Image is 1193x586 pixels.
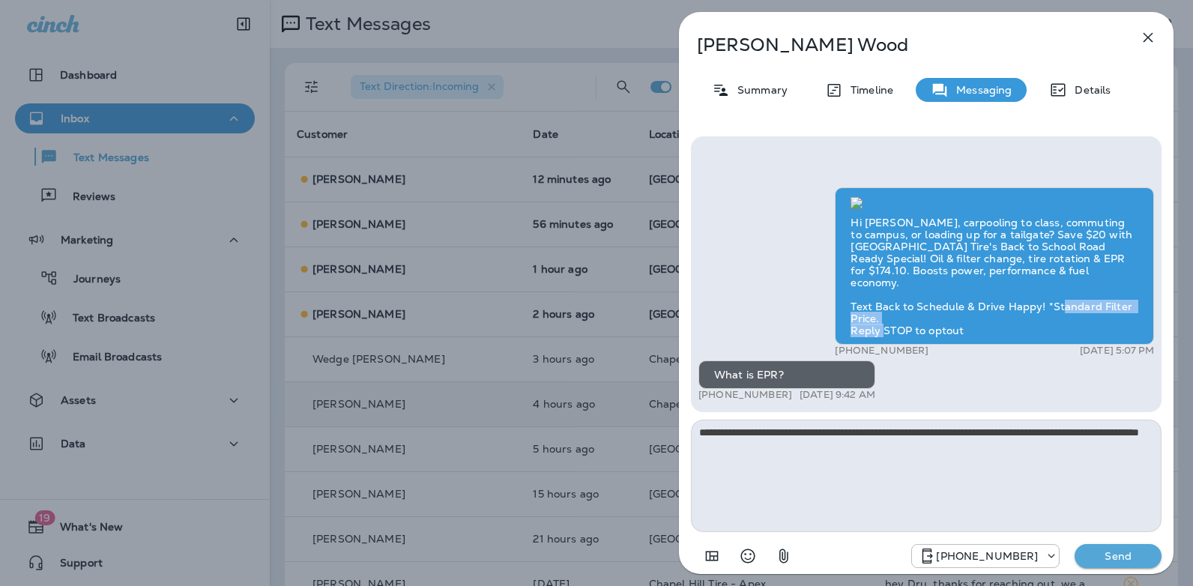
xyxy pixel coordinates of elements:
p: [PERSON_NAME] Wood [697,34,1106,55]
p: [PHONE_NUMBER] [698,389,792,401]
button: Add in a premade template [697,541,727,571]
p: [PHONE_NUMBER] [936,550,1038,562]
button: Select an emoji [733,541,763,571]
p: [DATE] 9:42 AM [800,389,875,401]
p: Messaging [949,84,1012,96]
div: Hi [PERSON_NAME], carpooling to class, commuting to campus, or loading up for a tailgate? Save $2... [835,187,1154,345]
p: Send [1087,549,1150,563]
div: +1 (984) 409-9300 [912,547,1059,565]
p: Summary [730,84,788,96]
button: Send [1075,544,1162,568]
img: twilio-download [851,197,863,209]
div: What is EPR? [698,360,875,389]
p: Timeline [843,84,893,96]
p: [PHONE_NUMBER] [835,345,928,357]
p: Details [1067,84,1111,96]
p: [DATE] 5:07 PM [1080,345,1154,357]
